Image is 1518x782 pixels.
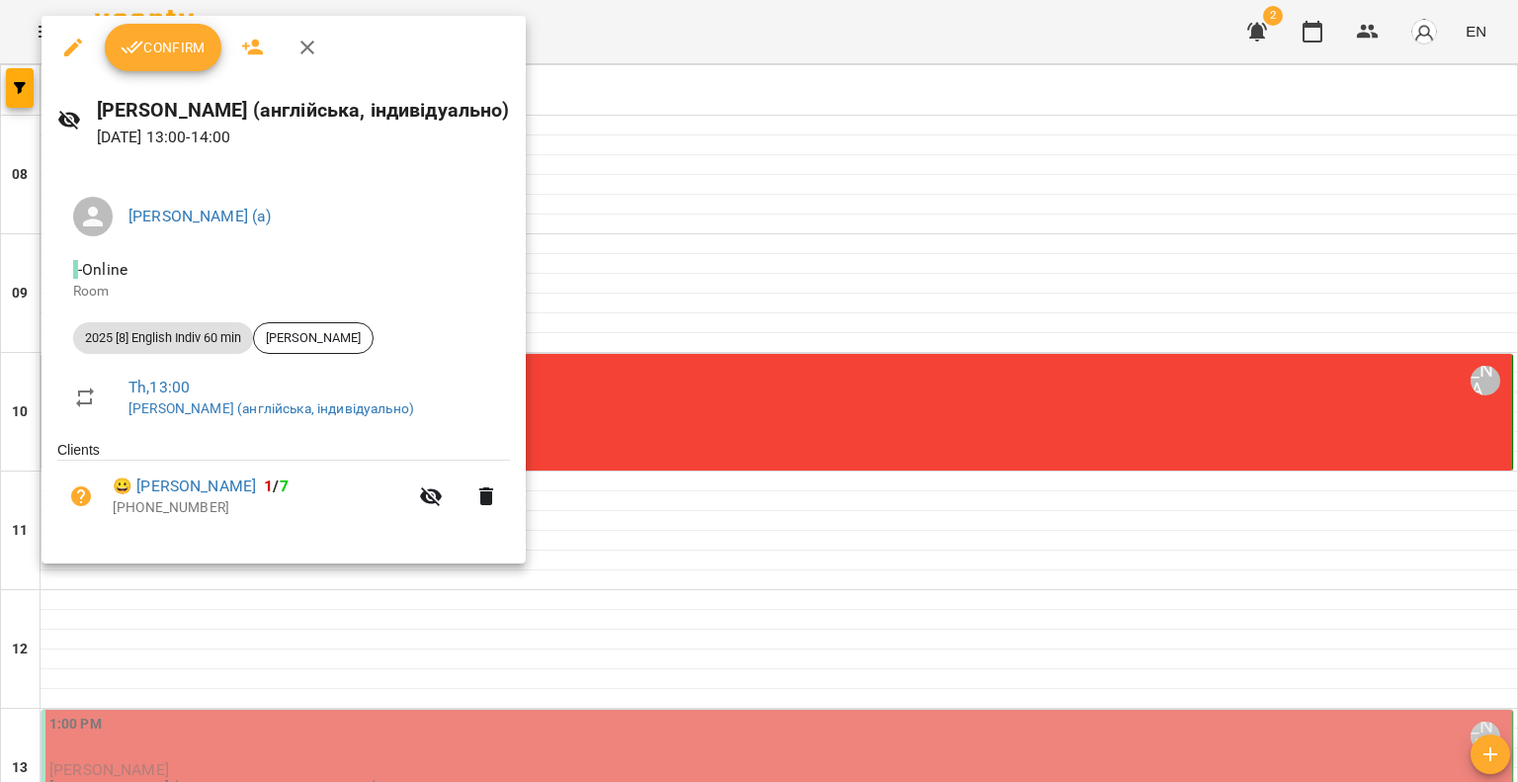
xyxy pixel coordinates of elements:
p: Room [73,282,494,302]
a: [PERSON_NAME] (англійська, індивідуально) [128,400,414,416]
span: 2025 [8] English Indiv 60 min [73,329,253,347]
div: [PERSON_NAME] [253,322,374,354]
span: - Online [73,260,131,279]
p: [PHONE_NUMBER] [113,498,407,518]
a: Th , 13:00 [128,378,190,396]
button: Unpaid. Bill the attendance? [57,473,105,520]
a: [PERSON_NAME] (а) [128,207,272,225]
p: [DATE] 13:00 - 14:00 [97,126,510,149]
span: Confirm [121,36,206,59]
a: 😀 [PERSON_NAME] [113,475,256,498]
button: Confirm [105,24,221,71]
span: [PERSON_NAME] [254,329,373,347]
span: 1 [264,477,273,495]
ul: Clients [57,440,510,539]
h6: [PERSON_NAME] (англійська, індивідуально) [97,95,510,126]
span: 7 [280,477,289,495]
b: / [264,477,288,495]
